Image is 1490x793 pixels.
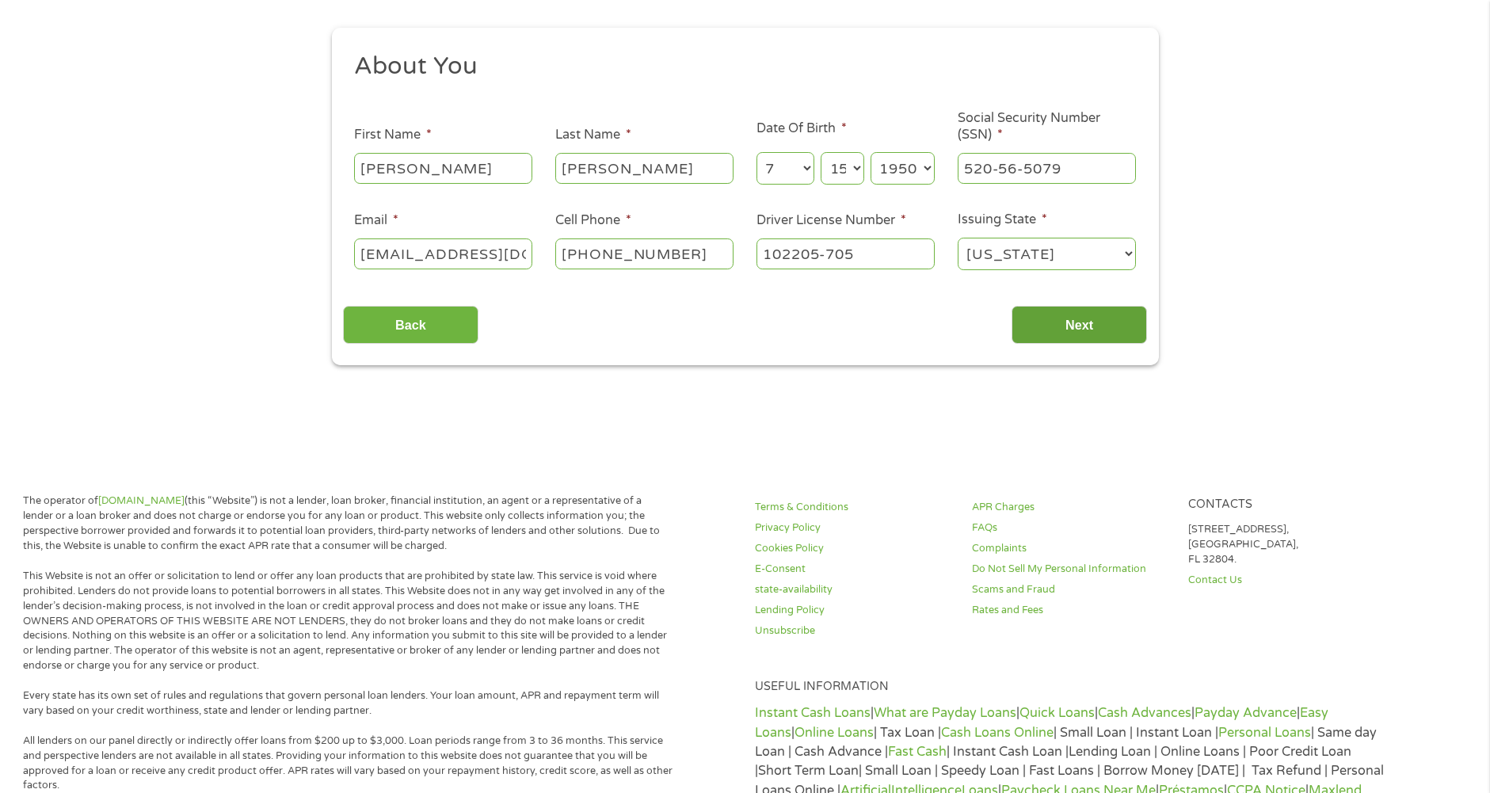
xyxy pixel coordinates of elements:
[755,705,1328,740] a: Easy Loans
[958,110,1136,143] label: Social Security Number (SSN)
[1195,705,1297,721] a: Payday Advance
[756,120,847,137] label: Date Of Birth
[755,603,953,618] a: Lending Policy
[1019,705,1095,721] a: Quick Loans
[354,127,432,143] label: First Name
[795,725,874,741] a: Online Loans
[958,212,1047,228] label: Issuing State
[888,744,947,760] a: Fast Cash
[1188,498,1386,513] h4: Contacts
[972,541,1170,556] a: Complaints
[972,500,1170,515] a: APR Charges
[755,520,953,536] a: Privacy Policy
[1012,306,1147,345] input: Next
[972,582,1170,597] a: Scams and Fraud
[555,127,631,143] label: Last Name
[555,153,734,183] input: Smith
[23,688,674,719] p: Every state has its own set of rules and regulations that govern personal loan lenders. Your loan...
[972,520,1170,536] a: FAQs
[755,705,871,721] a: Instant Cash Loans
[972,562,1170,577] a: Do Not Sell My Personal Information
[755,500,953,515] a: Terms & Conditions
[555,238,734,269] input: (541) 754-3010
[555,212,631,229] label: Cell Phone
[354,51,1124,82] h2: About You
[98,494,185,507] a: [DOMAIN_NAME]
[23,494,674,554] p: The operator of (this “Website”) is not a lender, loan broker, financial institution, an agent or...
[755,562,953,577] a: E-Consent
[354,212,398,229] label: Email
[343,306,478,345] input: Back
[755,623,953,639] a: Unsubscribe
[755,541,953,556] a: Cookies Policy
[755,680,1386,695] h4: Useful Information
[1188,522,1386,567] p: [STREET_ADDRESS], [GEOGRAPHIC_DATA], FL 32804.
[756,212,906,229] label: Driver License Number
[755,582,953,597] a: state-availability
[874,705,1016,721] a: What are Payday Loans
[1098,705,1191,721] a: Cash Advances
[354,238,532,269] input: john@gmail.com
[958,153,1136,183] input: 078-05-1120
[23,569,674,673] p: This Website is not an offer or solicitation to lend or offer any loan products that are prohibit...
[1218,725,1311,741] a: Personal Loans
[354,153,532,183] input: John
[941,725,1054,741] a: Cash Loans Online
[1188,573,1386,588] a: Contact Us
[972,603,1170,618] a: Rates and Fees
